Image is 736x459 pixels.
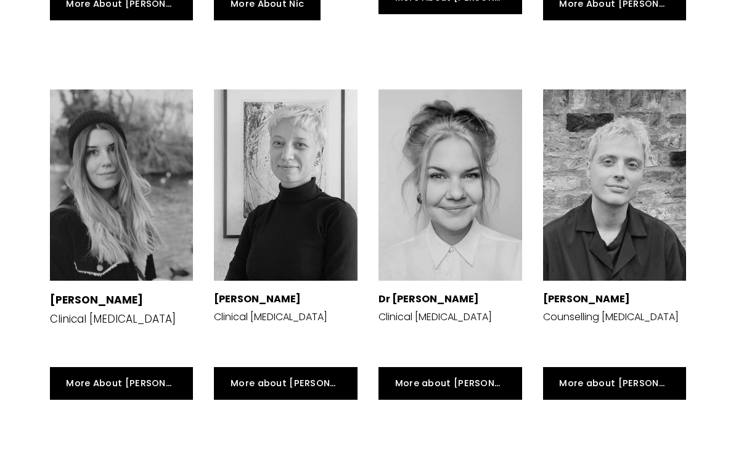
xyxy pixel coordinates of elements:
p: Clinical [MEDICAL_DATA] [50,292,176,326]
p: Clinical [MEDICAL_DATA] [214,310,327,324]
p: Counselling [MEDICAL_DATA] [543,292,679,324]
strong: [PERSON_NAME] [214,292,301,306]
a: More about [PERSON_NAME] [543,367,687,400]
a: More About [PERSON_NAME] [50,367,194,400]
strong: [PERSON_NAME] [50,292,143,307]
strong: Dr [PERSON_NAME] [378,292,479,306]
a: More about [PERSON_NAME] [378,367,522,400]
strong: [PERSON_NAME] [543,292,630,306]
a: More about [PERSON_NAME] [214,367,358,400]
p: Clinical [MEDICAL_DATA] [378,292,492,324]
